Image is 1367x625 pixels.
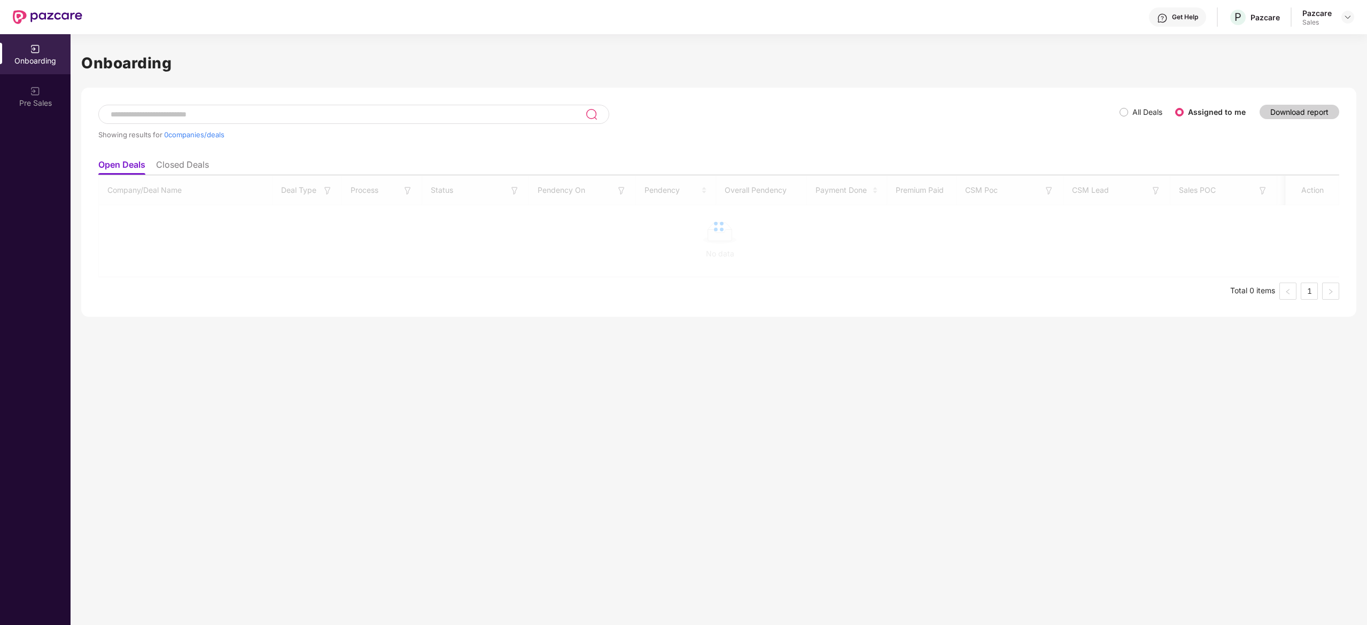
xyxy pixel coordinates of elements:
[1285,288,1291,295] span: left
[1188,107,1246,116] label: Assigned to me
[1322,283,1339,300] li: Next Page
[98,130,1120,139] div: Showing results for
[1172,13,1198,21] div: Get Help
[1301,283,1318,300] li: 1
[164,130,224,139] span: 0 companies/deals
[1343,13,1352,21] img: svg+xml;base64,PHN2ZyBpZD0iRHJvcGRvd24tMzJ4MzIiIHhtbG5zPSJodHRwOi8vd3d3LnczLm9yZy8yMDAwL3N2ZyIgd2...
[98,159,145,175] li: Open Deals
[1322,283,1339,300] button: right
[1234,11,1241,24] span: P
[81,51,1356,75] h1: Onboarding
[1302,8,1332,18] div: Pazcare
[1279,283,1296,300] button: left
[30,86,41,97] img: svg+xml;base64,PHN2ZyB3aWR0aD0iMjAiIGhlaWdodD0iMjAiIHZpZXdCb3g9IjAgMCAyMCAyMCIgZmlsbD0ibm9uZSIgeG...
[1132,107,1162,116] label: All Deals
[1327,288,1334,295] span: right
[1302,18,1332,27] div: Sales
[156,159,209,175] li: Closed Deals
[1251,12,1280,22] div: Pazcare
[585,108,597,121] img: svg+xml;base64,PHN2ZyB3aWR0aD0iMjQiIGhlaWdodD0iMjUiIHZpZXdCb3g9IjAgMCAyNCAyNSIgZmlsbD0ibm9uZSIgeG...
[1301,283,1317,299] a: 1
[13,10,82,24] img: New Pazcare Logo
[1260,105,1339,119] button: Download report
[1157,13,1168,24] img: svg+xml;base64,PHN2ZyBpZD0iSGVscC0zMngzMiIgeG1sbnM9Imh0dHA6Ly93d3cudzMub3JnLzIwMDAvc3ZnIiB3aWR0aD...
[30,44,41,54] img: svg+xml;base64,PHN2ZyB3aWR0aD0iMjAiIGhlaWdodD0iMjAiIHZpZXdCb3g9IjAgMCAyMCAyMCIgZmlsbD0ibm9uZSIgeG...
[1230,283,1275,300] li: Total 0 items
[1279,283,1296,300] li: Previous Page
